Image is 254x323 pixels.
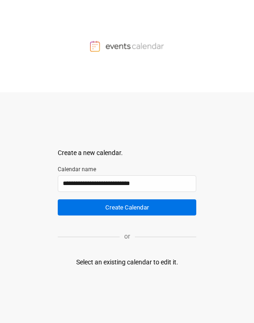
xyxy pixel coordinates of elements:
[76,257,178,267] div: Select an existing calendar to edit it.
[90,41,164,52] img: Events Calendar
[58,199,196,215] button: Create Calendar
[120,232,135,241] p: or
[58,148,196,158] div: Create a new calendar.
[58,165,196,173] label: Calendar name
